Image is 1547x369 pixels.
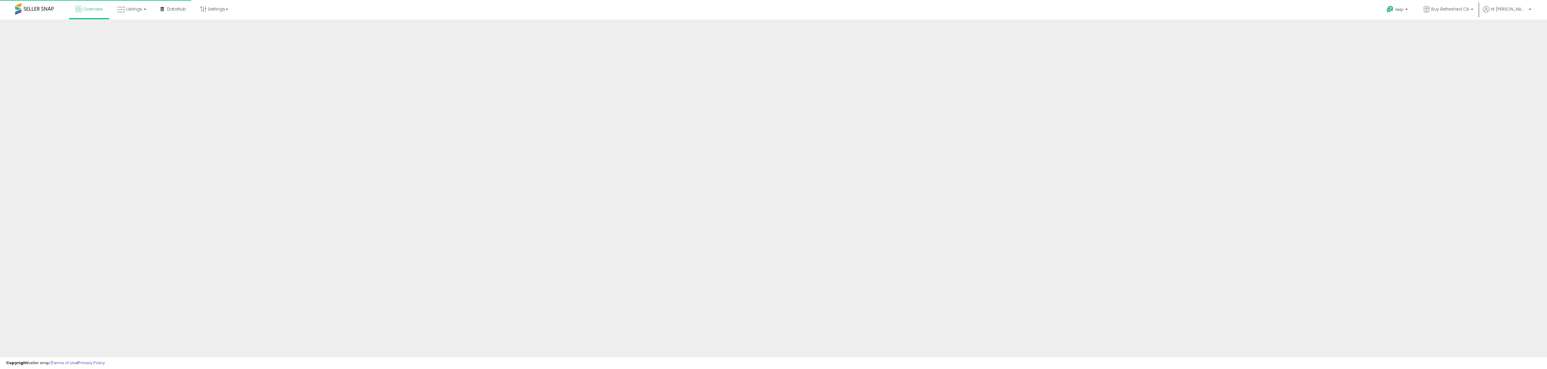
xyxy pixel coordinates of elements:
span: Listings [126,6,142,12]
a: Hi [PERSON_NAME] [1483,6,1531,20]
span: Hi [PERSON_NAME] [1491,6,1527,12]
span: Buy Refreshed CA [1431,6,1469,12]
a: Help [1382,1,1414,20]
span: Overview [83,6,103,12]
span: Help [1395,7,1403,12]
span: DataHub [167,6,186,12]
i: Get Help [1386,5,1394,13]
